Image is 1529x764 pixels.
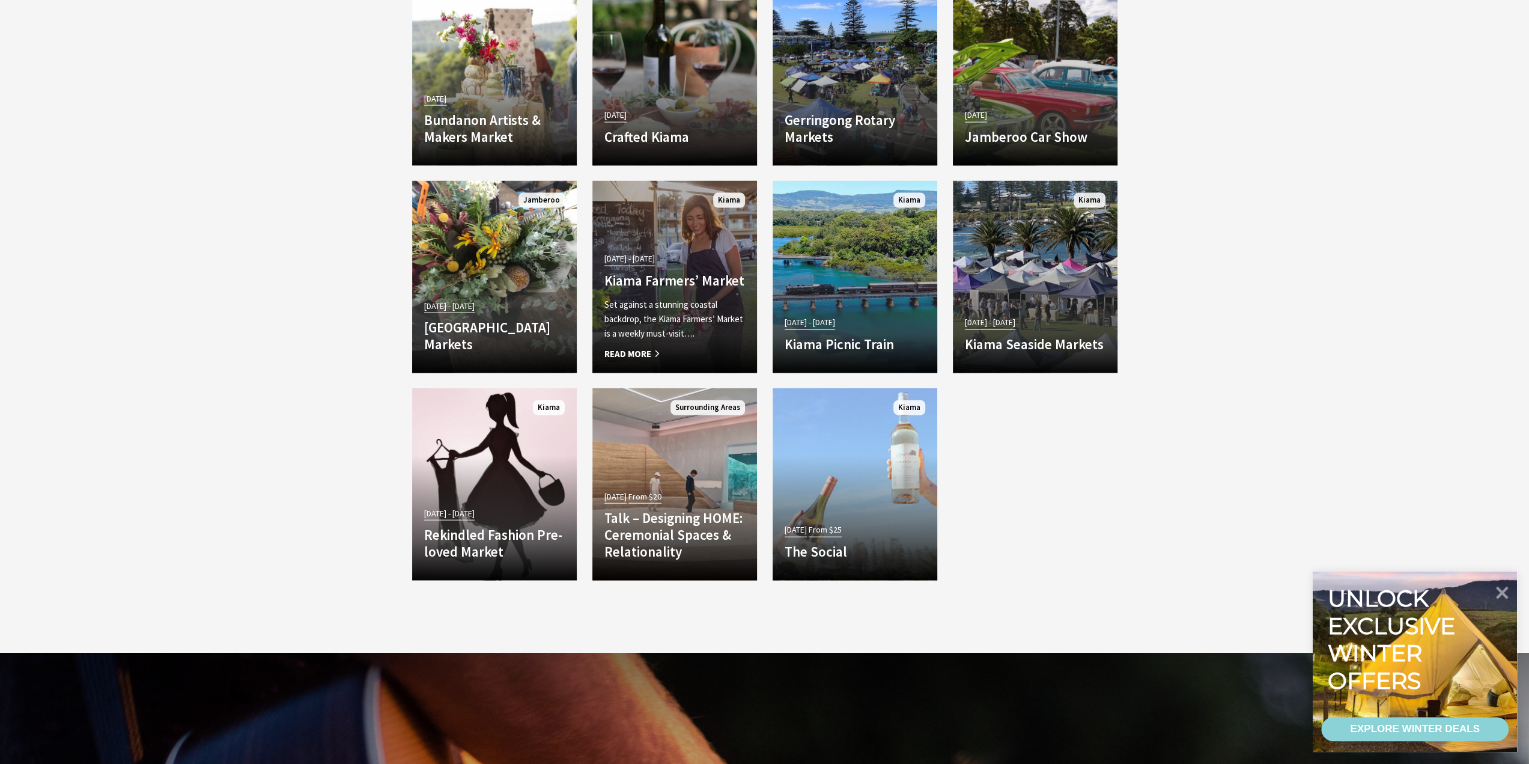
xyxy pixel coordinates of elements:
[953,181,1117,373] a: [DATE] - [DATE] Kiama Seaside Markets Kiama
[424,319,565,352] h4: [GEOGRAPHIC_DATA] Markets
[628,490,661,504] span: From $20
[1074,193,1105,208] span: Kiama
[670,400,745,415] span: Surrounding Areas
[773,181,937,373] a: [DATE] - [DATE] Kiama Picnic Train Kiama
[773,388,937,581] a: [DATE] From $25 The Social Kiama
[785,316,835,329] span: [DATE] - [DATE]
[893,400,925,415] span: Kiama
[412,388,577,581] a: [DATE] - [DATE] Rekindled Fashion Pre-loved Market Kiama
[424,92,446,106] span: [DATE]
[604,108,627,122] span: [DATE]
[604,510,745,560] h4: Talk – Designing HOME: Ceremonial Spaces & Relationality
[1350,717,1479,741] div: EXPLORE WINTER DEALS
[965,316,1015,329] span: [DATE] - [DATE]
[604,298,745,341] p: Set against a stunning coastal backdrop, the Kiama Farmers’ Market is a weekly must-visit….
[1321,717,1509,741] a: EXPLORE WINTER DEALS
[965,336,1105,353] h4: Kiama Seaside Markets
[424,507,475,521] span: [DATE] - [DATE]
[785,543,925,560] h4: The Social
[604,272,745,289] h4: Kiama Farmers’ Market
[592,388,757,581] a: [DATE] From $20 Talk – Designing HOME: Ceremonial Spaces & Relationality Surrounding Areas
[533,400,565,415] span: Kiama
[604,490,627,504] span: [DATE]
[424,527,565,560] h4: Rekindled Fashion Pre-loved Market
[713,193,745,208] span: Kiama
[518,193,565,208] span: Jamberoo
[424,112,565,145] h4: Bundanon Artists & Makers Market
[604,252,655,266] span: [DATE] - [DATE]
[1328,585,1461,694] div: Unlock exclusive winter offers
[604,129,745,145] h4: Crafted Kiama
[785,112,925,145] h4: Gerringong Rotary Markets
[965,129,1105,145] h4: Jamberoo Car Show
[604,347,745,361] span: Read More
[965,108,987,122] span: [DATE]
[893,193,925,208] span: Kiama
[592,181,757,373] a: [DATE] - [DATE] Kiama Farmers’ Market Set against a stunning coastal backdrop, the Kiama Farmers’...
[424,299,475,313] span: [DATE] - [DATE]
[785,336,925,353] h4: Kiama Picnic Train
[785,523,807,537] span: [DATE]
[412,181,577,373] a: [DATE] - [DATE] [GEOGRAPHIC_DATA] Markets Jamberoo
[809,523,842,537] span: From $25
